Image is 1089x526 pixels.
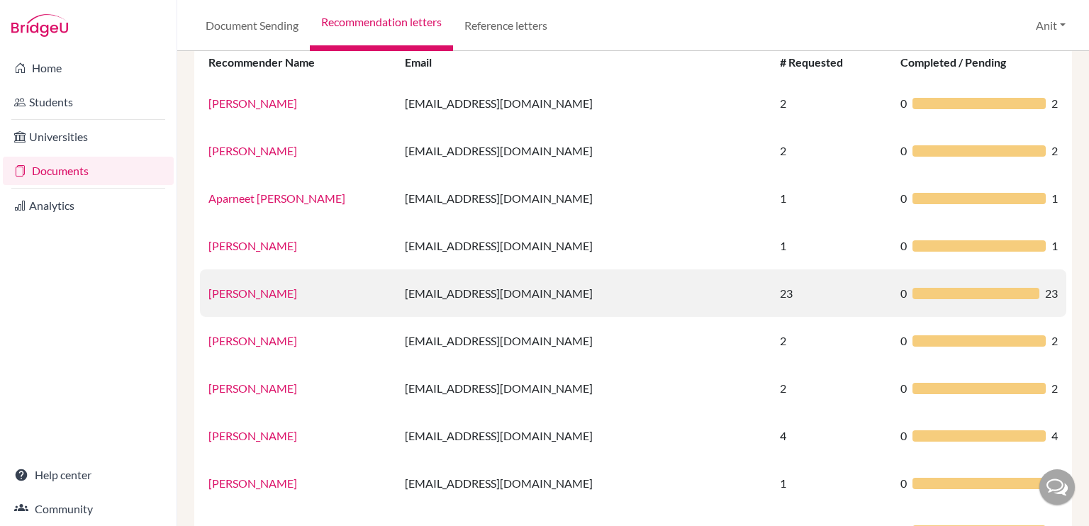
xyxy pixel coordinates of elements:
[32,10,61,23] span: Help
[900,55,1020,69] div: Completed / Pending
[396,412,771,459] td: [EMAIL_ADDRESS][DOMAIN_NAME]
[3,495,174,523] a: Community
[208,334,297,347] a: [PERSON_NAME]
[11,14,68,37] img: Bridge-U
[900,95,907,112] span: 0
[900,190,907,207] span: 0
[208,96,297,110] a: [PERSON_NAME]
[771,222,892,269] td: 1
[1051,237,1058,254] span: 1
[771,317,892,364] td: 2
[396,79,771,127] td: [EMAIL_ADDRESS][DOMAIN_NAME]
[900,142,907,160] span: 0
[3,54,174,82] a: Home
[771,79,892,127] td: 2
[208,381,297,395] a: [PERSON_NAME]
[1051,332,1058,349] span: 2
[208,191,345,205] a: Aparneet [PERSON_NAME]
[900,237,907,254] span: 0
[208,286,297,300] a: [PERSON_NAME]
[771,174,892,222] td: 1
[900,475,907,492] span: 0
[208,239,297,252] a: [PERSON_NAME]
[900,285,907,302] span: 0
[1045,285,1058,302] span: 23
[396,269,771,317] td: [EMAIL_ADDRESS][DOMAIN_NAME]
[208,55,329,69] div: Recommender Name
[208,429,297,442] a: [PERSON_NAME]
[780,55,857,69] div: # Requested
[1051,95,1058,112] span: 2
[3,461,174,489] a: Help center
[771,364,892,412] td: 2
[771,412,892,459] td: 4
[208,144,297,157] a: [PERSON_NAME]
[1051,380,1058,397] span: 2
[396,174,771,222] td: [EMAIL_ADDRESS][DOMAIN_NAME]
[405,55,446,69] div: Email
[3,191,174,220] a: Analytics
[1051,190,1058,207] span: 1
[3,123,174,151] a: Universities
[1029,12,1072,39] button: Anit
[900,427,907,444] span: 0
[771,269,892,317] td: 23
[1051,142,1058,160] span: 2
[396,364,771,412] td: [EMAIL_ADDRESS][DOMAIN_NAME]
[771,127,892,174] td: 2
[3,88,174,116] a: Students
[900,380,907,397] span: 0
[1051,427,1058,444] span: 4
[396,459,771,507] td: [EMAIL_ADDRESS][DOMAIN_NAME]
[396,127,771,174] td: [EMAIL_ADDRESS][DOMAIN_NAME]
[396,317,771,364] td: [EMAIL_ADDRESS][DOMAIN_NAME]
[900,332,907,349] span: 0
[771,459,892,507] td: 1
[208,476,297,490] a: [PERSON_NAME]
[396,222,771,269] td: [EMAIL_ADDRESS][DOMAIN_NAME]
[3,157,174,185] a: Documents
